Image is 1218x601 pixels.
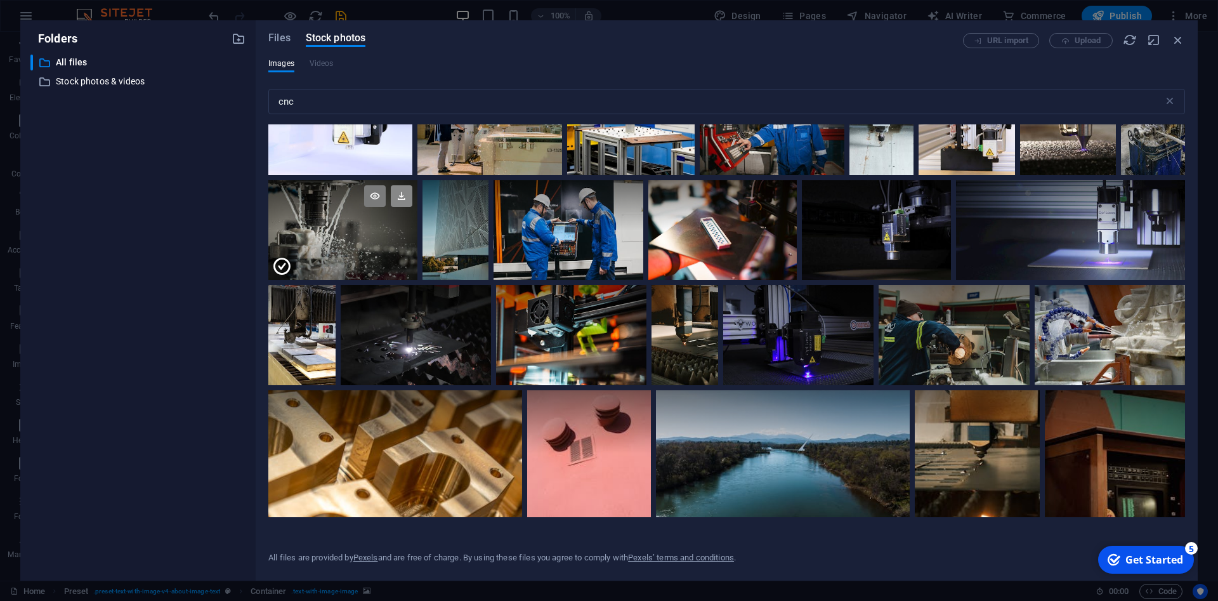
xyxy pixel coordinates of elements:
input: Search [268,89,1163,114]
span: Images [268,56,294,71]
p: All files [56,55,222,70]
div: All files are provided by and are free of charge. By using these files you agree to comply with . [268,552,736,564]
i: Close [1171,33,1185,47]
div: 5 [94,1,107,14]
span: This file type is not supported by this element [310,56,334,71]
p: Folders [30,30,77,47]
div: ​ [30,55,33,70]
a: Pexels’ terms and conditions [628,553,734,562]
div: Get Started [34,12,92,26]
span: Stock photos [306,30,365,46]
div: Get Started 5 items remaining, 0% complete [7,5,103,33]
a: Pexels [353,553,378,562]
div: Stock photos & videos [30,74,246,89]
i: Create new folder [232,32,246,46]
i: Reload [1123,33,1137,47]
p: Stock photos & videos [56,74,222,89]
span: Files [268,30,291,46]
i: Minimize [1147,33,1161,47]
